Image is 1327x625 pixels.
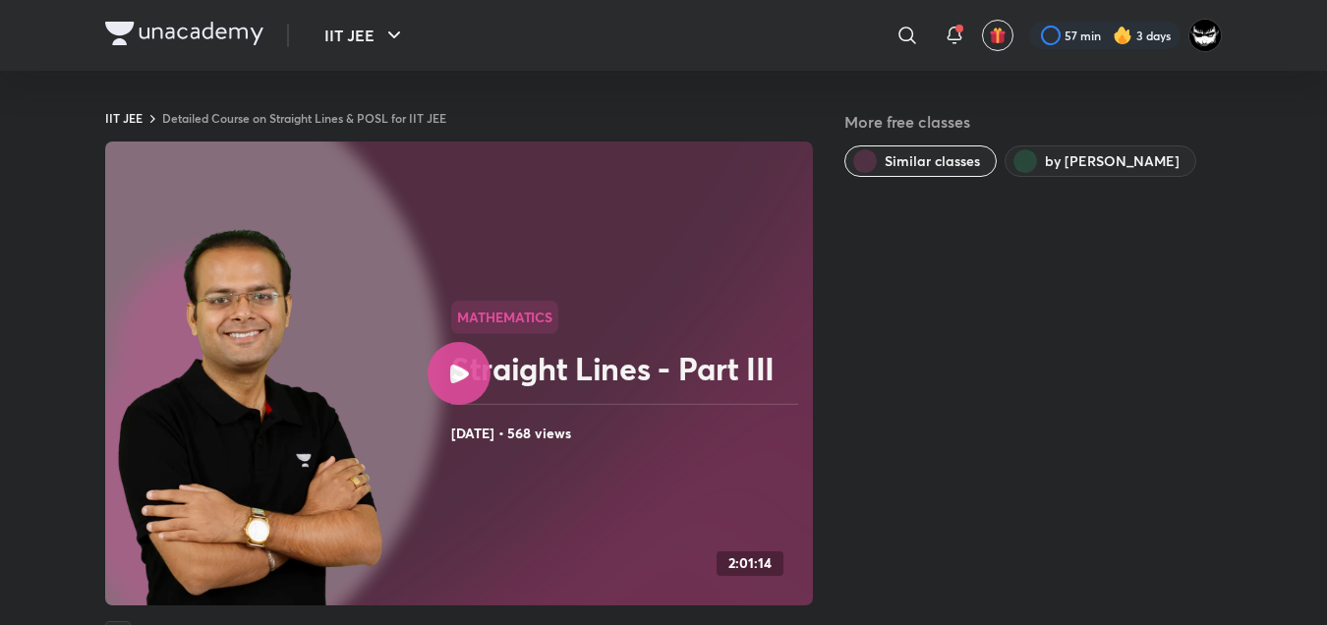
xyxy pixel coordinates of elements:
[1113,26,1132,45] img: streak
[1188,19,1222,52] img: ARSH Khan
[105,22,263,45] img: Company Logo
[1045,151,1180,171] span: by Vineet Loomba
[162,110,446,126] a: Detailed Course on Straight Lines & POSL for IIT JEE
[885,151,980,171] span: Similar classes
[982,20,1013,51] button: avatar
[313,16,418,55] button: IIT JEE
[1005,145,1196,177] button: by Vineet Loomba
[451,421,805,446] h4: [DATE] • 568 views
[989,27,1007,44] img: avatar
[844,110,1222,134] h5: More free classes
[105,22,263,50] a: Company Logo
[451,349,805,388] h2: Straight Lines - Part III
[105,110,143,126] a: IIT JEE
[728,555,772,572] h4: 2:01:14
[844,145,997,177] button: Similar classes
